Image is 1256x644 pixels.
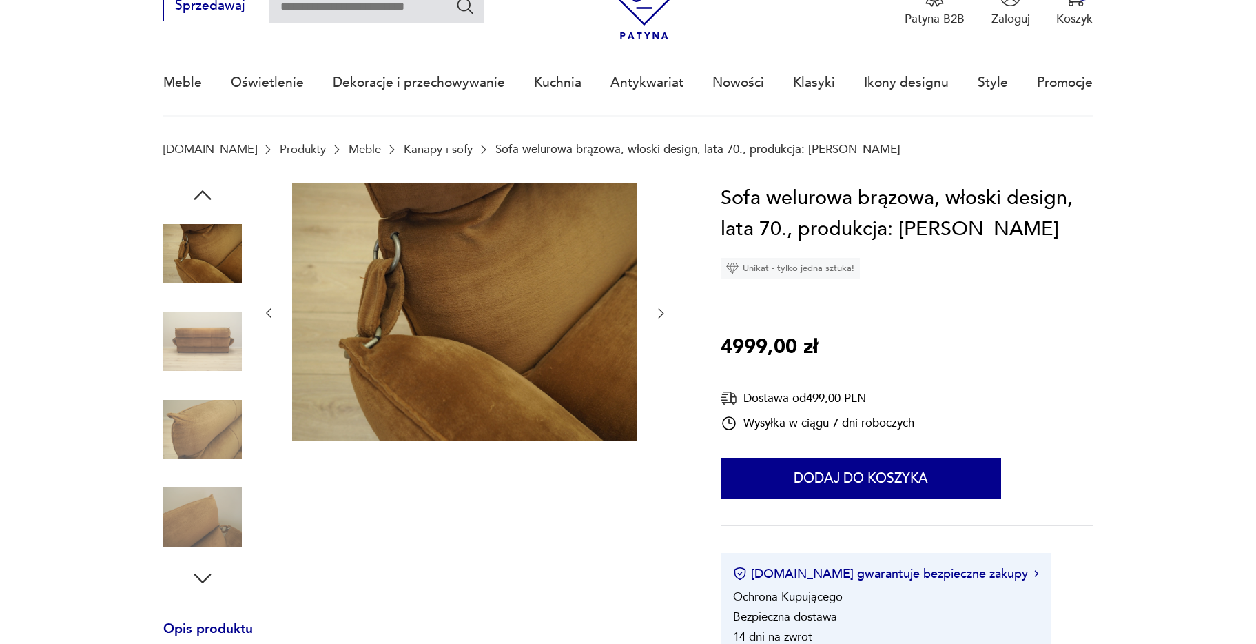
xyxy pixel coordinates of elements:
[292,183,637,442] img: Zdjęcie produktu Sofa welurowa brązowa, włoski design, lata 70., produkcja: Dall’Oca
[1037,51,1093,114] a: Promocje
[163,51,202,114] a: Meble
[163,390,242,469] img: Zdjęcie produktu Sofa welurowa brązowa, włoski design, lata 70., produkcja: Dall’Oca
[721,415,914,432] div: Wysyłka w ciągu 7 dni roboczych
[1056,11,1093,27] p: Koszyk
[721,390,737,407] img: Ikona dostawy
[733,565,1038,583] button: [DOMAIN_NAME] gwarantuje bezpieczne zakupy
[349,143,381,156] a: Meble
[163,302,242,381] img: Zdjęcie produktu Sofa welurowa brązowa, włoski design, lata 70., produkcja: Dall’Oca
[534,51,581,114] a: Kuchnia
[905,11,965,27] p: Patyna B2B
[610,51,683,114] a: Antykwariat
[733,567,747,581] img: Ikona certyfikatu
[495,143,900,156] p: Sofa welurowa brązowa, włoski design, lata 70., produkcja: [PERSON_NAME]
[721,183,1093,245] h1: Sofa welurowa brązowa, włoski design, lata 70., produkcja: [PERSON_NAME]
[721,258,860,279] div: Unikat - tylko jedna sztuka!
[721,458,1001,499] button: Dodaj do koszyka
[991,11,1030,27] p: Zaloguj
[721,390,914,407] div: Dostawa od 499,00 PLN
[978,51,1008,114] a: Style
[280,143,326,156] a: Produkty
[163,478,242,556] img: Zdjęcie produktu Sofa welurowa brązowa, włoski design, lata 70., produkcja: Dall’Oca
[163,214,242,293] img: Zdjęcie produktu Sofa welurowa brązowa, włoski design, lata 70., produkcja: Dall’Oca
[793,51,835,114] a: Klasyki
[163,143,257,156] a: [DOMAIN_NAME]
[864,51,949,114] a: Ikony designu
[726,262,739,274] img: Ikona diamentu
[163,1,256,12] a: Sprzedawaj
[1034,570,1038,577] img: Ikona strzałki w prawo
[733,589,843,605] li: Ochrona Kupującego
[733,609,837,625] li: Bezpieczna dostawa
[231,51,304,114] a: Oświetlenie
[333,51,505,114] a: Dekoracje i przechowywanie
[404,143,473,156] a: Kanapy i sofy
[712,51,764,114] a: Nowości
[721,332,818,363] p: 4999,00 zł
